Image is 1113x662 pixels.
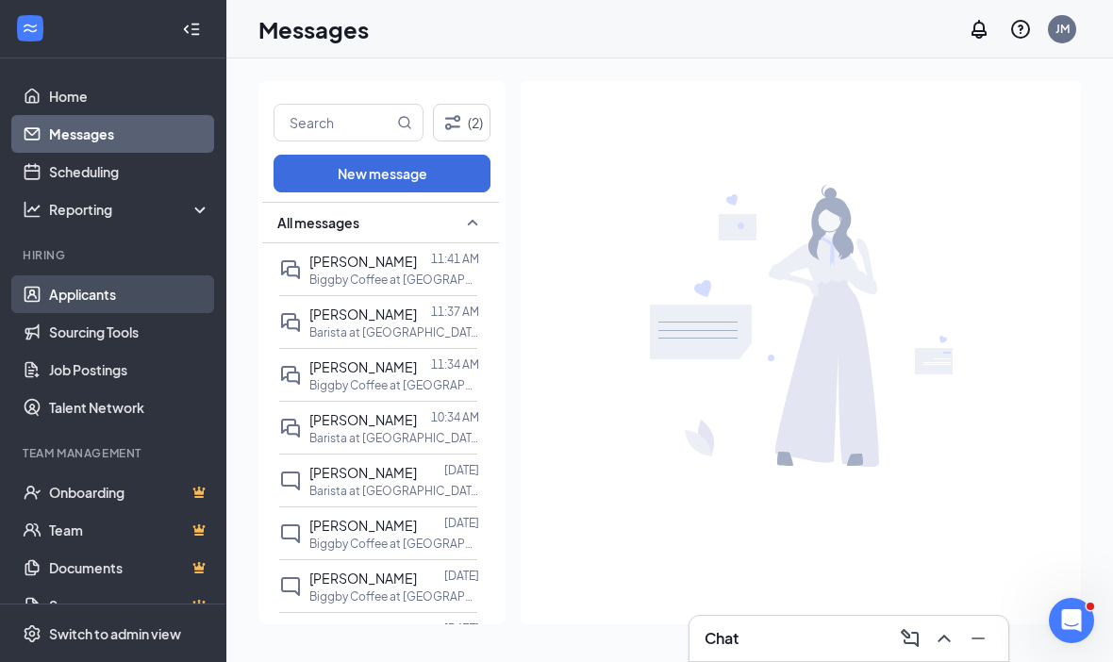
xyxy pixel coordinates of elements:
[441,111,464,134] svg: Filter
[23,624,42,643] svg: Settings
[963,623,993,654] button: Minimize
[1049,598,1094,643] iframe: Intercom live chat
[258,13,369,45] h1: Messages
[23,247,207,263] div: Hiring
[49,77,210,115] a: Home
[182,20,201,39] svg: Collapse
[309,622,417,639] span: [PERSON_NAME]
[309,430,479,446] p: Barista at [GEOGRAPHIC_DATA]
[49,115,210,153] a: Messages
[309,570,417,587] span: [PERSON_NAME]
[431,356,479,372] p: 11:34 AM
[309,306,417,323] span: [PERSON_NAME]
[309,464,417,481] span: [PERSON_NAME]
[279,364,302,387] svg: DoubleChat
[279,311,302,334] svg: DoubleChat
[277,213,359,232] span: All messages
[967,627,989,650] svg: Minimize
[431,409,479,425] p: 10:34 AM
[444,621,479,637] p: [DATE]
[49,549,210,587] a: DocumentsCrown
[397,115,412,130] svg: MagnifyingGlass
[279,470,302,492] svg: ChatInactive
[49,587,210,624] a: SurveysCrown
[279,417,302,439] svg: DoubleChat
[309,517,417,534] span: [PERSON_NAME]
[705,628,739,649] h3: Chat
[49,511,210,549] a: TeamCrown
[49,200,211,219] div: Reporting
[433,104,490,141] button: Filter (2)
[431,251,479,267] p: 11:41 AM
[274,155,490,192] button: New message
[309,483,479,499] p: Barista at [GEOGRAPHIC_DATA]
[895,623,925,654] button: ComposeMessage
[49,153,210,190] a: Scheduling
[899,627,922,650] svg: ComposeMessage
[444,515,479,531] p: [DATE]
[461,211,484,234] svg: SmallChevronUp
[49,389,210,426] a: Talent Network
[274,105,393,141] input: Search
[309,536,479,552] p: Biggby Coffee at [GEOGRAPHIC_DATA]
[21,19,40,38] svg: WorkstreamLogo
[49,473,210,511] a: OnboardingCrown
[309,411,417,428] span: [PERSON_NAME]
[309,377,479,393] p: Biggby Coffee at [GEOGRAPHIC_DATA]
[49,351,210,389] a: Job Postings
[49,275,210,313] a: Applicants
[933,627,955,650] svg: ChevronUp
[309,272,479,288] p: Biggby Coffee at [GEOGRAPHIC_DATA]
[929,623,959,654] button: ChevronUp
[279,522,302,545] svg: ChatInactive
[309,588,479,604] p: Biggby Coffee at [GEOGRAPHIC_DATA]
[444,462,479,478] p: [DATE]
[49,313,210,351] a: Sourcing Tools
[309,358,417,375] span: [PERSON_NAME]
[1055,21,1070,37] div: JM
[23,445,207,461] div: Team Management
[309,253,417,270] span: [PERSON_NAME]
[279,575,302,598] svg: ChatInactive
[279,258,302,281] svg: DoubleChat
[309,324,479,340] p: Barista at [GEOGRAPHIC_DATA]
[444,568,479,584] p: [DATE]
[968,18,990,41] svg: Notifications
[49,624,181,643] div: Switch to admin view
[1009,18,1032,41] svg: QuestionInfo
[431,304,479,320] p: 11:37 AM
[23,200,42,219] svg: Analysis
